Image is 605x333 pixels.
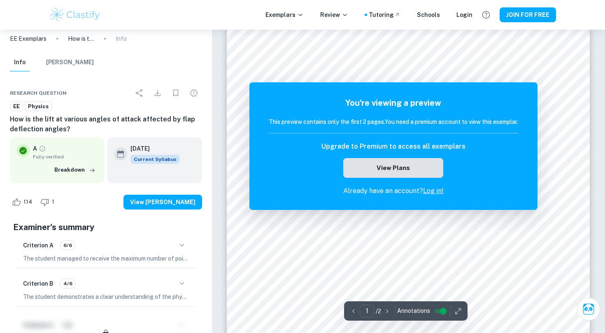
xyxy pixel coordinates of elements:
[25,101,52,112] a: Physics
[23,241,54,250] h6: Criterion A
[25,102,51,111] span: Physics
[10,89,67,97] span: Research question
[33,153,98,161] span: Fully verified
[456,10,472,19] a: Login
[49,7,101,23] img: Clastify logo
[423,187,444,195] a: Log in!
[10,102,23,111] span: EE
[369,10,400,19] a: Tutoring
[60,280,75,287] span: 4/6
[10,196,37,209] div: Like
[269,117,518,126] h6: This preview contains only the first 2 pages. You need a premium account to view this exemplar.
[269,97,518,109] h5: You're viewing a preview
[417,10,440,19] a: Schools
[33,144,37,153] p: A
[10,114,202,134] h6: How is the lift at various angles of attack affected by flap deflection angles?
[168,85,184,101] div: Bookmark
[60,242,75,249] span: 6/6
[149,85,166,101] div: Download
[500,7,556,22] button: JOIN FOR FREE
[39,145,46,152] a: Grade fully verified
[13,221,199,233] h5: Examiner's summary
[38,196,59,209] div: Dislike
[130,144,173,153] h6: [DATE]
[10,34,47,43] a: EE Exemplars
[10,101,23,112] a: EE
[320,10,348,19] p: Review
[23,279,54,288] h6: Criterion B
[321,142,465,151] h6: Upgrade to Premium to access all exemplars
[376,307,381,316] p: / 2
[19,198,37,206] span: 114
[269,186,518,196] p: Already have an account?
[47,198,59,206] span: 1
[10,54,30,72] button: Info
[397,307,430,315] span: Annotations
[343,158,443,178] button: View Plans
[577,298,600,321] button: Ask Clai
[123,195,202,210] button: View [PERSON_NAME]
[23,292,189,301] p: The student demonstrates a clear understanding of the physics concepts focused on in the essay, p...
[131,85,148,101] div: Share
[130,155,180,164] div: This exemplar is based on the current syllabus. Feel free to refer to it for inspiration/ideas wh...
[186,85,202,101] div: Report issue
[52,164,98,176] button: Breakdown
[116,34,127,43] p: Info
[130,155,180,164] span: Current Syllabus
[46,54,94,72] button: [PERSON_NAME]
[265,10,304,19] p: Exemplars
[479,8,493,22] button: Help and Feedback
[68,34,94,43] p: How is the lift at various angles of attack affected by flap deflection angles?
[23,254,189,263] p: The student managed to receive the maximum number of points in this criterion - good job! The stu...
